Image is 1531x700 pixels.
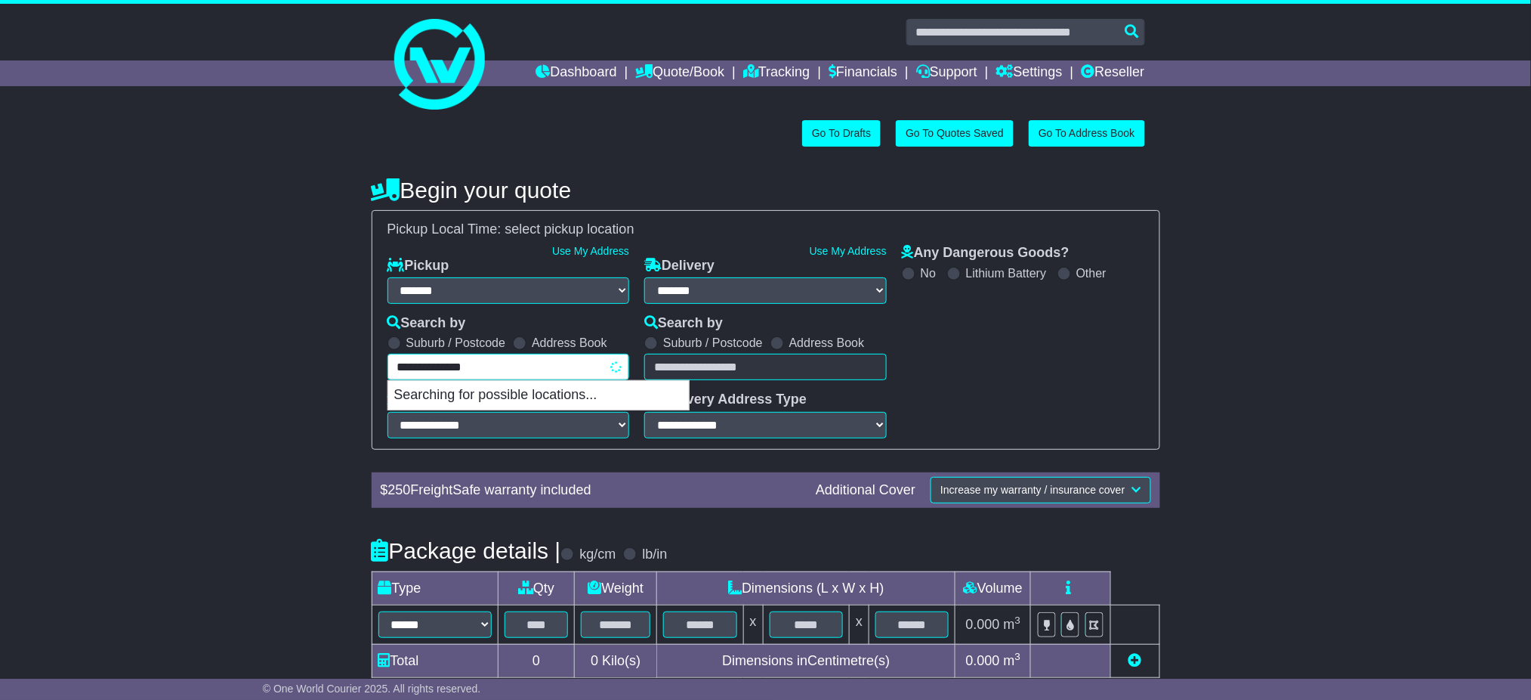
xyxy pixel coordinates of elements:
span: Increase my warranty / insurance cover [940,484,1125,496]
label: Search by [387,315,466,332]
label: Suburb / Postcode [406,336,506,350]
div: Pickup Local Time: [380,221,1152,238]
label: Any Dangerous Goods? [902,245,1070,262]
label: Pickup [387,258,449,274]
span: select pickup location [505,221,634,237]
span: 0.000 [966,617,1000,632]
a: Use My Address [552,245,629,257]
a: Go To Address Book [1029,120,1144,147]
td: Volume [955,571,1031,605]
a: Go To Drafts [802,120,881,147]
td: Qty [498,571,575,605]
a: Add new item [1128,653,1142,668]
a: Settings [996,60,1063,86]
label: kg/cm [579,547,616,563]
a: Financials [829,60,897,86]
label: Search by [644,315,723,332]
td: Weight [575,571,657,605]
label: Lithium Battery [966,266,1047,280]
a: Reseller [1081,60,1144,86]
td: 0 [498,644,575,677]
label: Delivery [644,258,715,274]
span: 0 [591,653,598,668]
a: Support [916,60,977,86]
span: m [1004,617,1021,632]
div: $ FreightSafe warranty included [373,482,809,499]
td: Total [372,644,498,677]
td: x [743,605,763,644]
a: Dashboard [536,60,617,86]
h4: Begin your quote [372,178,1160,203]
h4: Package details | [372,538,561,563]
td: Dimensions (L x W x H) [657,571,955,605]
sup: 3 [1015,615,1021,626]
td: Kilo(s) [575,644,657,677]
a: Use My Address [810,245,887,257]
button: Increase my warranty / insurance cover [931,477,1150,503]
span: m [1004,653,1021,668]
label: Suburb / Postcode [663,336,763,350]
a: Go To Quotes Saved [896,120,1014,147]
a: Quote/Book [635,60,724,86]
p: Searching for possible locations... [388,381,689,410]
td: x [850,605,869,644]
span: © One World Courier 2025. All rights reserved. [263,683,481,695]
label: No [921,266,936,280]
label: Address Book [789,336,865,350]
td: Type [372,571,498,605]
span: 0.000 [966,653,1000,668]
div: Additional Cover [808,482,923,499]
label: Delivery Address Type [644,392,807,408]
td: Dimensions in Centimetre(s) [657,644,955,677]
span: 250 [388,482,411,497]
sup: 3 [1015,651,1021,662]
label: lb/in [642,547,667,563]
label: Other [1076,266,1107,280]
label: Address Book [532,336,607,350]
a: Tracking [743,60,810,86]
